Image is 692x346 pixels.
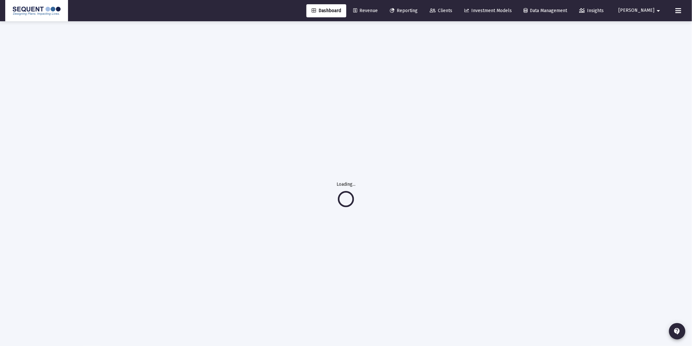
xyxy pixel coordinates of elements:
a: Data Management [519,4,573,17]
mat-icon: contact_support [673,327,681,335]
button: [PERSON_NAME] [611,4,670,17]
span: Clients [430,8,452,13]
a: Dashboard [306,4,346,17]
span: [PERSON_NAME] [619,8,655,13]
span: Data Management [524,8,567,13]
span: Revenue [353,8,378,13]
img: Dashboard [10,4,63,17]
span: Reporting [390,8,418,13]
a: Investment Models [459,4,517,17]
span: Insights [580,8,604,13]
mat-icon: arrow_drop_down [655,4,663,17]
span: Dashboard [312,8,341,13]
a: Reporting [385,4,423,17]
a: Insights [574,4,609,17]
a: Clients [424,4,458,17]
a: Revenue [348,4,383,17]
span: Investment Models [464,8,512,13]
